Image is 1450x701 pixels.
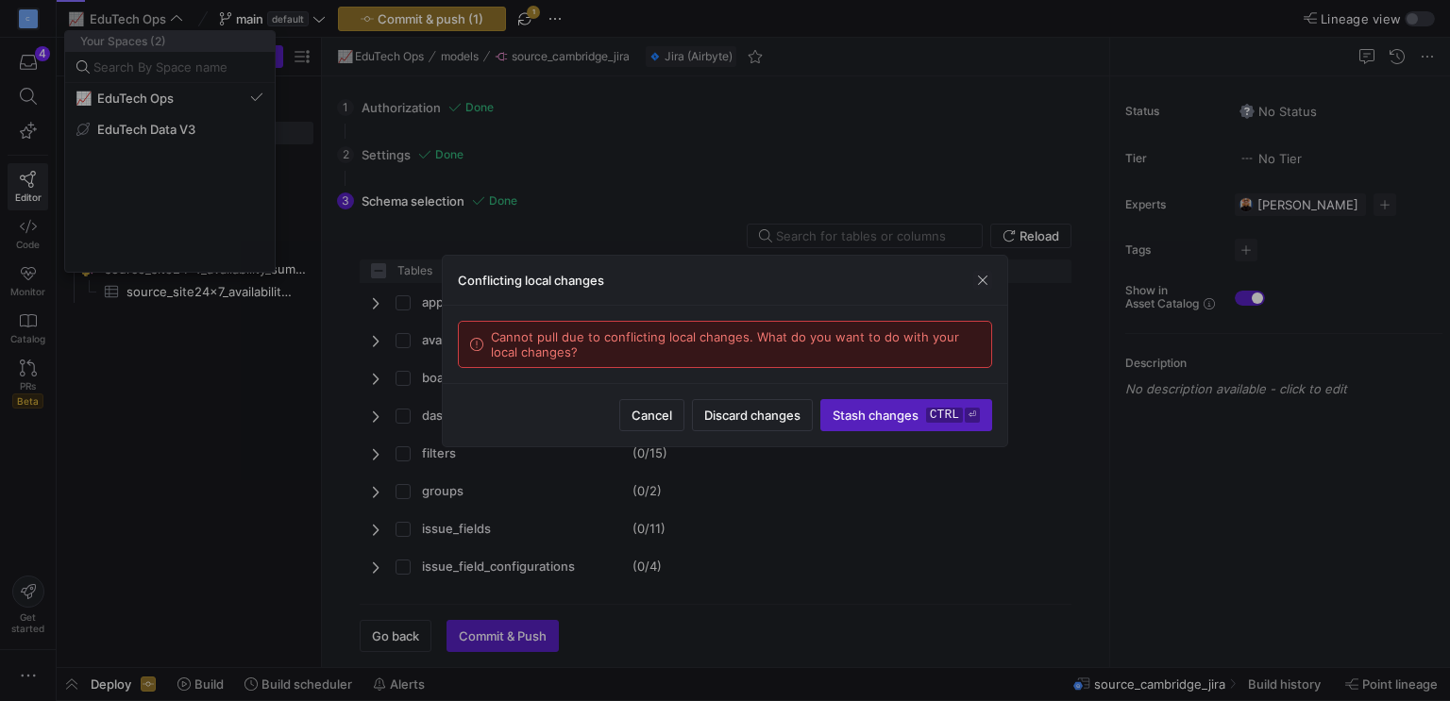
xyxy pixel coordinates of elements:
button: Stash changesctrl⏎ [820,399,992,431]
span: Stash changes [833,408,980,423]
kbd: ctrl [926,408,963,423]
button: Discard changes [692,399,813,431]
div: Cannot pull due to conflicting local changes. What do you want to do with your local changes? [459,322,991,367]
span: Discard changes [704,408,801,423]
h3: Conflicting local changes [458,273,604,288]
kbd: ⏎ [965,408,980,423]
button: Cancel [619,399,684,431]
span: Cancel [632,408,672,423]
